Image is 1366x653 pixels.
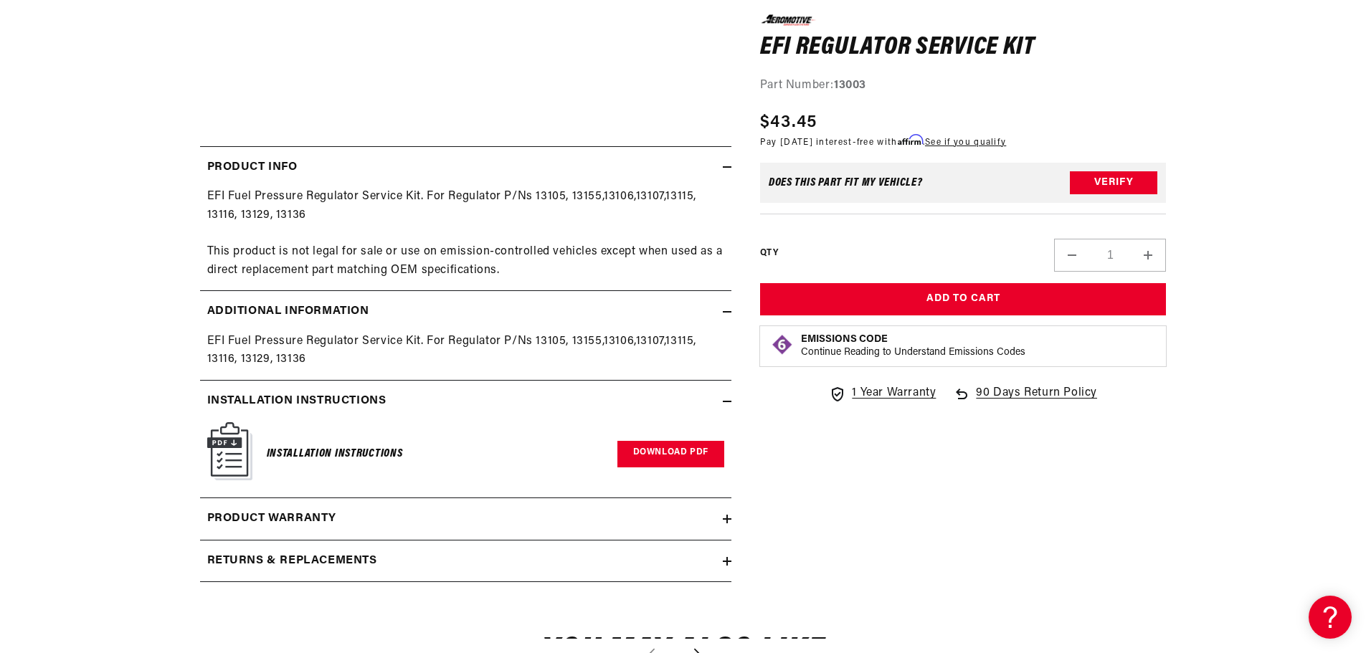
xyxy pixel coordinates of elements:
a: 90 Days Return Policy [953,384,1097,417]
h2: Product Info [207,158,298,177]
a: Download PDF [617,441,724,467]
span: Affirm [898,134,923,145]
strong: 13003 [834,80,866,91]
summary: Returns & replacements [200,540,731,582]
p: Pay [DATE] interest-free with . [760,135,1006,148]
span: 1 Year Warranty [852,384,936,403]
button: Verify [1070,171,1157,194]
h6: Installation Instructions [267,444,403,464]
a: 1 Year Warranty [829,384,936,403]
p: Continue Reading to Understand Emissions Codes [801,346,1025,359]
summary: Product warranty [200,498,731,540]
label: QTY [760,247,778,259]
h1: EFI Regulator Service Kit [760,36,1167,59]
h2: Product warranty [207,510,337,528]
span: $43.45 [760,109,817,135]
div: EFI Fuel Pressure Regulator Service Kit. For Regulator P/Ns 13105, 13155,13106,13107,13115, 13116... [200,333,731,369]
div: Part Number: [760,77,1167,95]
summary: Installation Instructions [200,381,731,422]
h2: Returns & replacements [207,552,377,571]
h2: Installation Instructions [207,392,386,411]
div: Does This part fit My vehicle? [769,177,923,189]
h2: Additional information [207,302,369,321]
button: Emissions CodeContinue Reading to Understand Emissions Codes [801,333,1025,359]
div: EFI Fuel Pressure Regulator Service Kit. For Regulator P/Ns 13105, 13155,13106,13107,13115, 13116... [200,188,731,280]
span: 90 Days Return Policy [976,384,1097,417]
summary: Product Info [200,147,731,189]
summary: Additional information [200,291,731,333]
img: Emissions code [771,333,794,356]
img: Instruction Manual [207,422,252,480]
button: Add to Cart [760,283,1167,315]
a: See if you qualify - Learn more about Affirm Financing (opens in modal) [925,138,1006,146]
strong: Emissions Code [801,334,888,345]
